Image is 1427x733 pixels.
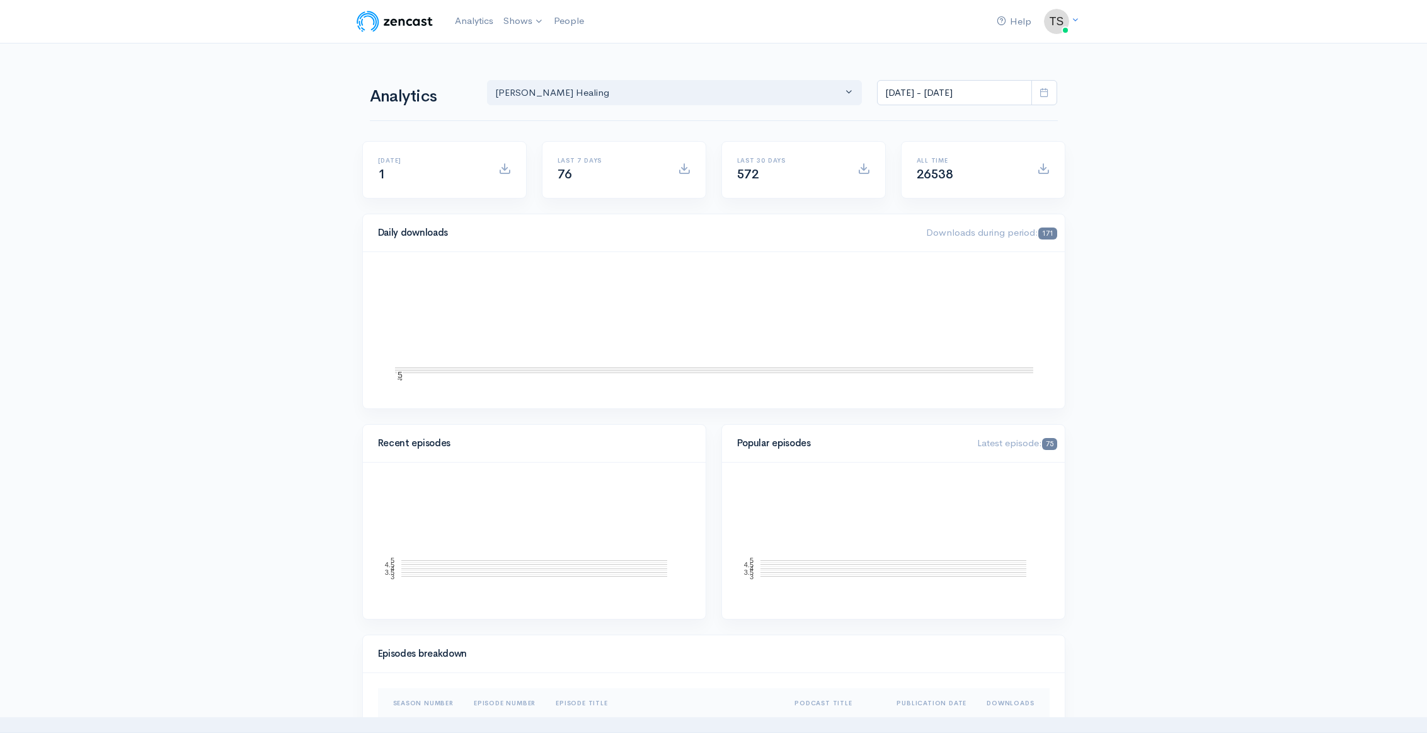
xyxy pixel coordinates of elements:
[378,478,691,604] svg: A chart.
[390,557,394,564] text: 5
[450,8,498,35] a: Analytics
[390,572,394,580] text: 3
[1038,228,1057,240] span: 171
[1384,690,1414,720] iframe: gist-messenger-bubble-iframe
[977,437,1057,449] span: Latest episode:
[749,565,753,572] text: 4
[917,157,1022,164] h6: All time
[487,80,863,106] button: Star Magic Healing
[1044,9,1069,34] img: ...
[546,688,784,719] th: Sort column
[378,649,1042,659] h4: Episodes breakdown
[749,557,753,564] text: 5
[355,9,435,34] img: ZenCast Logo
[378,166,386,182] span: 1
[495,86,843,100] div: [PERSON_NAME] Healing
[737,438,963,449] h4: Popular episodes
[378,688,464,719] th: Sort column
[743,560,753,568] text: 4.5
[737,157,842,164] h6: Last 30 days
[378,267,1050,393] svg: A chart.
[1042,438,1057,450] span: 75
[743,569,753,576] text: 3.5
[784,688,886,719] th: Sort column
[464,688,546,719] th: Sort column
[749,572,753,580] text: 3
[877,80,1032,106] input: analytics date range selector
[926,226,1057,238] span: Downloads during period:
[390,565,394,572] text: 4
[992,8,1036,35] a: Help
[378,157,483,164] h6: [DATE]
[737,166,759,182] span: 572
[558,157,663,164] h6: Last 7 days
[384,569,394,576] text: 3.5
[378,228,912,238] h4: Daily downloads
[558,166,572,182] span: 76
[384,560,394,568] text: 4.5
[917,166,953,182] span: 26538
[370,88,472,106] h1: Analytics
[498,8,549,35] a: Shows
[737,478,1050,604] svg: A chart.
[378,438,683,449] h4: Recent episodes
[398,369,403,379] text: 5
[977,688,1049,719] th: Sort column
[886,688,977,719] th: Sort column
[549,8,589,35] a: People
